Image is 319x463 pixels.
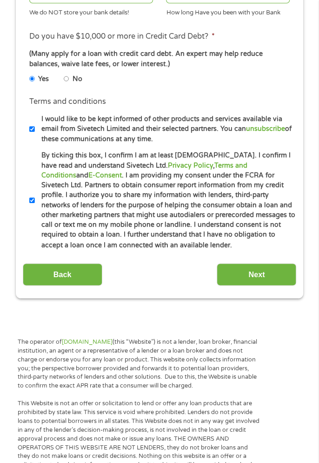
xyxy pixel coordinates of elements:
[166,5,290,18] div: How long Have you been with your Bank
[88,171,122,179] a: E-Consent
[41,162,247,179] a: Terms and Conditions
[29,97,106,107] label: Terms and conditions
[168,162,213,170] a: Privacy Policy
[217,263,296,286] input: Next
[23,263,102,286] input: Back
[73,74,82,84] label: No
[29,5,153,18] div: We do NOT store your bank details!
[29,49,290,69] div: (Many apply for a loan with credit card debt. An expert may help reduce balances, waive late fees...
[35,150,297,250] label: By ticking this box, I confirm I am at least [DEMOGRAPHIC_DATA]. I confirm I have read and unders...
[18,337,260,390] p: The operator of (this “Website”) is not a lender, loan broker, financial institution, an agent or...
[29,32,215,41] label: Do you have $10,000 or more in Credit Card Debt?
[246,125,285,133] a: unsubscribe
[35,114,297,144] label: I would like to be kept informed of other products and services available via email from Sivetech...
[62,338,113,345] a: [DOMAIN_NAME]
[38,74,49,84] label: Yes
